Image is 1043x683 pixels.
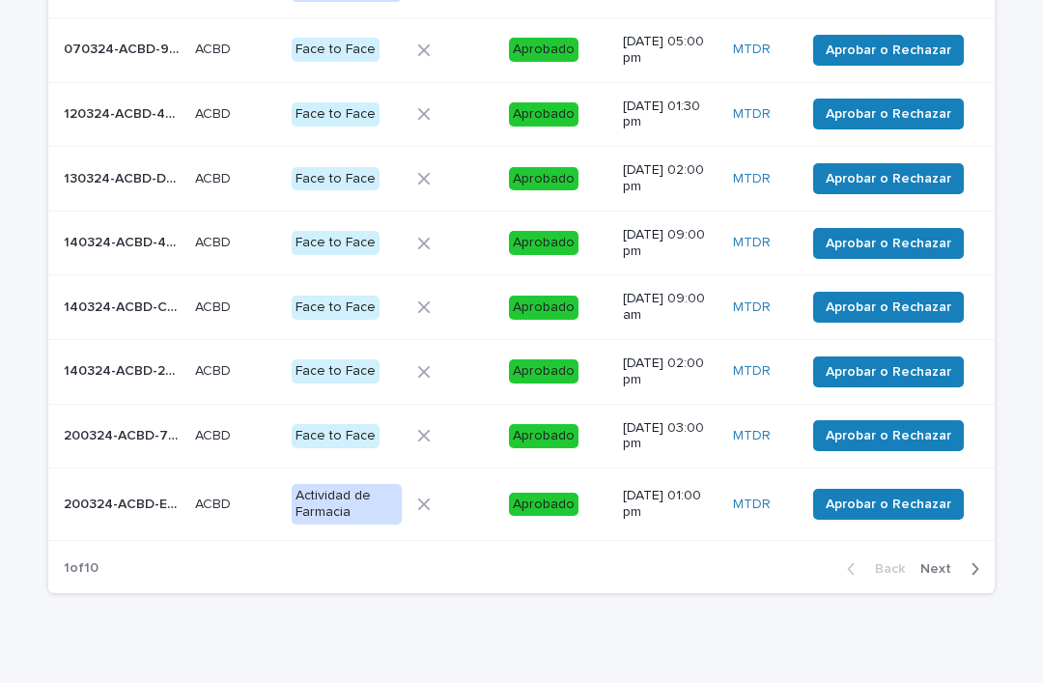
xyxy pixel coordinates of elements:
p: ACBD [195,493,235,513]
p: 130324-ACBD-D3CF2D [64,167,183,187]
div: Aprobado [509,38,578,62]
p: 200324-ACBD-E6010B [64,493,183,513]
div: Aprobado [509,102,578,127]
tr: 200324-ACBD-E6010B200324-ACBD-E6010B ACBDACBD Actividad de FarmaciaAprobado[DATE] 01:00 pmMTDR Ap... [48,469,995,541]
div: Face to Face [292,296,380,320]
span: Aprobar o Rechazar [826,169,951,188]
p: 140324-ACBD-CDF949 [64,296,183,316]
tr: 140324-ACBD-232012140324-ACBD-232012 ACBDACBD Face to FaceAprobado[DATE] 02:00 pmMTDR Aprobar o R... [48,339,995,404]
div: Aprobado [509,231,578,255]
a: MTDR [733,497,771,513]
p: ACBD [195,424,235,444]
tr: 130324-ACBD-D3CF2D130324-ACBD-D3CF2D ACBDACBD Face to FaceAprobado[DATE] 02:00 pmMTDR Aprobar o R... [48,147,995,212]
a: MTDR [733,299,771,316]
p: 200324-ACBD-7406F6 [64,424,183,444]
a: MTDR [733,42,771,58]
tr: 200324-ACBD-7406F6200324-ACBD-7406F6 ACBDACBD Face to FaceAprobado[DATE] 03:00 pmMTDR Aprobar o R... [48,404,995,469]
span: Back [863,562,905,576]
tr: 140324-ACBD-CDF949140324-ACBD-CDF949 ACBDACBD Face to FaceAprobado[DATE] 09:00 amMTDR Aprobar o R... [48,275,995,340]
button: Aprobar o Rechazar [813,163,964,194]
span: Next [920,562,963,576]
span: Aprobar o Rechazar [826,41,951,60]
tr: 120324-ACBD-49225A120324-ACBD-49225A ACBDACBD Face to FaceAprobado[DATE] 01:30 pmMTDR Aprobar o R... [48,82,995,147]
p: [DATE] 09:00 am [623,291,718,324]
div: Face to Face [292,424,380,448]
div: Aprobado [509,296,578,320]
span: Aprobar o Rechazar [826,298,951,317]
p: ACBD [195,231,235,251]
button: Aprobar o Rechazar [813,356,964,387]
a: MTDR [733,235,771,251]
div: Face to Face [292,231,380,255]
p: 120324-ACBD-49225A [64,102,183,123]
button: Aprobar o Rechazar [813,292,964,323]
span: Aprobar o Rechazar [826,426,951,445]
span: Aprobar o Rechazar [826,495,951,514]
a: MTDR [733,428,771,444]
button: Aprobar o Rechazar [813,99,964,129]
div: Aprobado [509,493,578,517]
p: ACBD [195,167,235,187]
button: Aprobar o Rechazar [813,228,964,259]
p: 1 of 10 [48,545,114,592]
a: MTDR [733,106,771,123]
a: MTDR [733,363,771,380]
div: Actividad de Farmacia [292,484,402,525]
p: [DATE] 01:00 pm [623,488,718,521]
p: [DATE] 02:00 pm [623,356,718,388]
span: Aprobar o Rechazar [826,104,951,124]
tr: 140324-ACBD-4D654F140324-ACBD-4D654F ACBDACBD Face to FaceAprobado[DATE] 09:00 pmMTDR Aprobar o R... [48,211,995,275]
button: Aprobar o Rechazar [813,35,964,66]
button: Next [913,560,995,578]
div: Face to Face [292,359,380,384]
div: Face to Face [292,38,380,62]
p: ACBD [195,102,235,123]
p: 140324-ACBD-232012 [64,359,183,380]
p: [DATE] 02:00 pm [623,162,718,195]
div: Aprobado [509,167,578,191]
button: Aprobar o Rechazar [813,489,964,520]
p: ACBD [195,296,235,316]
p: [DATE] 01:30 pm [623,99,718,131]
p: [DATE] 03:00 pm [623,420,718,453]
span: Aprobar o Rechazar [826,234,951,253]
p: ACBD [195,359,235,380]
button: Aprobar o Rechazar [813,420,964,451]
button: Back [832,560,913,578]
p: ACBD [195,38,235,58]
p: 070324-ACBD-9D6D36 [64,38,183,58]
span: Aprobar o Rechazar [826,362,951,382]
a: MTDR [733,171,771,187]
div: Aprobado [509,359,578,384]
div: Face to Face [292,167,380,191]
p: [DATE] 09:00 pm [623,227,718,260]
p: 140324-ACBD-4D654F [64,231,183,251]
p: [DATE] 05:00 pm [623,34,718,67]
div: Aprobado [509,424,578,448]
tr: 070324-ACBD-9D6D36070324-ACBD-9D6D36 ACBDACBD Face to FaceAprobado[DATE] 05:00 pmMTDR Aprobar o R... [48,17,995,82]
div: Face to Face [292,102,380,127]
